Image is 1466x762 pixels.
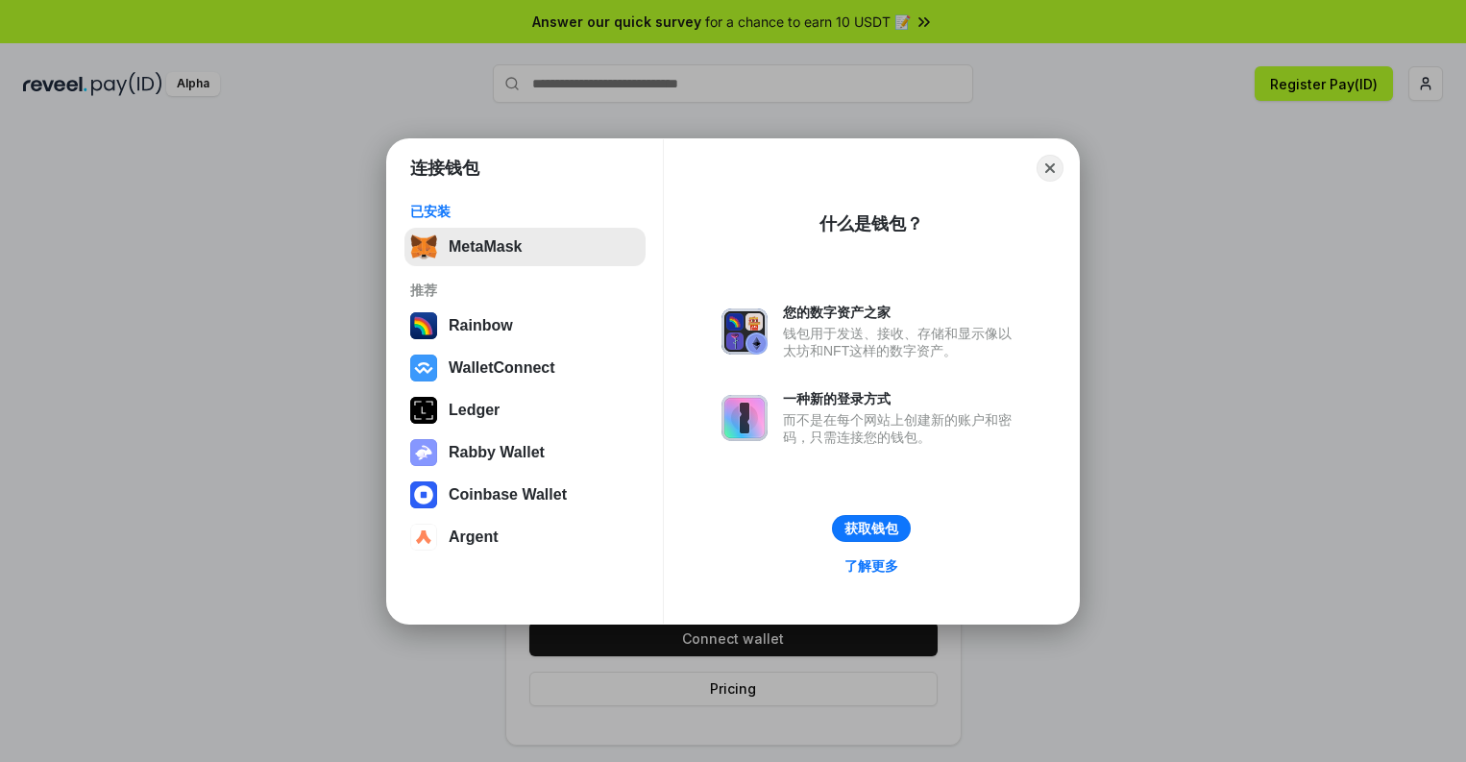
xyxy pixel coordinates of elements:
div: MetaMask [449,238,522,256]
button: Ledger [404,391,646,430]
h1: 连接钱包 [410,157,479,180]
img: svg+xml,%3Csvg%20width%3D%2228%22%20height%3D%2228%22%20viewBox%3D%220%200%2028%2028%22%20fill%3D... [410,524,437,551]
img: svg+xml,%3Csvg%20xmlns%3D%22http%3A%2F%2Fwww.w3.org%2F2000%2Fsvg%22%20width%3D%2228%22%20height%3... [410,397,437,424]
button: Argent [404,518,646,556]
button: Coinbase Wallet [404,476,646,514]
a: 了解更多 [833,553,910,578]
img: svg+xml,%3Csvg%20xmlns%3D%22http%3A%2F%2Fwww.w3.org%2F2000%2Fsvg%22%20fill%3D%22none%22%20viewBox... [721,308,768,355]
div: Ledger [449,402,500,419]
div: Coinbase Wallet [449,486,567,504]
div: 您的数字资产之家 [783,304,1021,321]
div: Argent [449,528,499,546]
button: WalletConnect [404,349,646,387]
button: Rabby Wallet [404,433,646,472]
button: Close [1037,155,1063,182]
img: svg+xml,%3Csvg%20width%3D%22120%22%20height%3D%22120%22%20viewBox%3D%220%200%20120%20120%22%20fil... [410,312,437,339]
div: 推荐 [410,282,640,299]
button: Rainbow [404,307,646,345]
div: 什么是钱包？ [819,212,923,235]
img: svg+xml,%3Csvg%20xmlns%3D%22http%3A%2F%2Fwww.w3.org%2F2000%2Fsvg%22%20fill%3D%22none%22%20viewBox... [721,395,768,441]
div: 了解更多 [844,557,898,575]
button: MetaMask [404,228,646,266]
div: 一种新的登录方式 [783,390,1021,407]
div: Rainbow [449,317,513,334]
button: 获取钱包 [832,515,911,542]
div: 已安装 [410,203,640,220]
div: 获取钱包 [844,520,898,537]
img: svg+xml,%3Csvg%20xmlns%3D%22http%3A%2F%2Fwww.w3.org%2F2000%2Fsvg%22%20fill%3D%22none%22%20viewBox... [410,439,437,466]
div: Rabby Wallet [449,444,545,461]
div: 钱包用于发送、接收、存储和显示像以太坊和NFT这样的数字资产。 [783,325,1021,359]
div: 而不是在每个网站上创建新的账户和密码，只需连接您的钱包。 [783,411,1021,446]
img: svg+xml,%3Csvg%20width%3D%2228%22%20height%3D%2228%22%20viewBox%3D%220%200%2028%2028%22%20fill%3D... [410,355,437,381]
img: svg+xml,%3Csvg%20fill%3D%22none%22%20height%3D%2233%22%20viewBox%3D%220%200%2035%2033%22%20width%... [410,234,437,260]
div: WalletConnect [449,359,555,377]
img: svg+xml,%3Csvg%20width%3D%2228%22%20height%3D%2228%22%20viewBox%3D%220%200%2028%2028%22%20fill%3D... [410,481,437,508]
